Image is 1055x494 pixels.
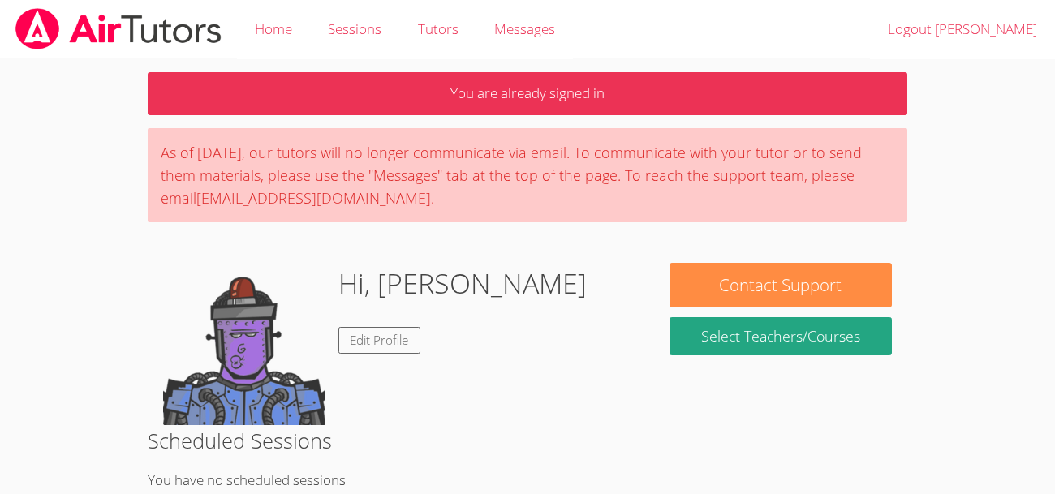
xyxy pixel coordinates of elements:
[670,263,893,307] button: Contact Support
[494,19,555,38] span: Messages
[148,469,907,492] p: You have no scheduled sessions
[338,327,421,354] a: Edit Profile
[148,425,907,456] h2: Scheduled Sessions
[14,8,223,49] img: airtutors_banner-c4298cdbf04f3fff15de1276eac7730deb9818008684d7c2e4769d2f7ddbe033.png
[670,317,893,355] a: Select Teachers/Courses
[148,72,907,115] p: You are already signed in
[148,128,907,222] div: As of [DATE], our tutors will no longer communicate via email. To communicate with your tutor or ...
[163,263,325,425] img: default.png
[338,263,587,304] h1: Hi, [PERSON_NAME]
